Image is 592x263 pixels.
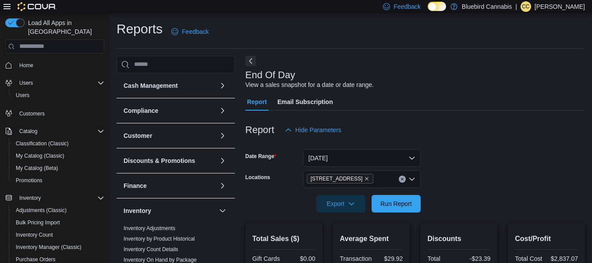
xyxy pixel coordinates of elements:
span: cc [522,1,529,12]
h3: Discounts & Promotions [124,156,195,165]
span: Users [16,92,29,99]
span: Users [19,79,33,86]
button: Cash Management [124,81,216,90]
div: $29.92 [375,255,403,262]
span: Customers [16,108,104,119]
span: Feedback [393,2,420,11]
button: My Catalog (Beta) [9,162,108,174]
span: Classification (Classic) [12,138,104,149]
span: Inventory Manager (Classic) [16,244,82,251]
a: My Catalog (Beta) [12,163,62,173]
span: Inventory Count [12,230,104,240]
span: Customers [19,110,45,117]
span: Inventory Manager (Classic) [12,242,104,252]
span: Inventory [16,193,104,203]
button: Discounts & Promotions [217,155,228,166]
div: $2,837.07 [548,255,578,262]
span: Export [322,195,360,213]
button: Export [316,195,365,213]
span: My Catalog (Beta) [16,165,58,172]
span: My Catalog (Beta) [12,163,104,173]
a: Home [16,60,37,71]
button: Next [245,56,256,66]
a: Customers [16,108,48,119]
button: Inventory [2,192,108,204]
span: Users [12,90,104,101]
span: Bulk Pricing Import [16,219,60,226]
span: Email Subscription [277,93,333,111]
button: Clear input [399,176,406,183]
span: My Catalog (Classic) [16,152,64,159]
button: Customer [124,131,216,140]
button: Classification (Classic) [9,137,108,150]
button: Adjustments (Classic) [9,204,108,216]
div: $0.00 [286,255,315,262]
h3: End Of Day [245,70,295,80]
div: Total Cost [515,255,545,262]
h2: Discounts [427,234,490,244]
label: Locations [245,174,270,181]
button: Cash Management [217,80,228,91]
input: Dark Mode [428,2,446,11]
button: Inventory [16,193,44,203]
button: Inventory [124,206,216,215]
button: Inventory Manager (Classic) [9,241,108,253]
div: carter campbell [521,1,531,12]
button: Remove 203 1/2 Queen Street from selection in this group [364,176,369,181]
a: Inventory Count Details [124,246,178,252]
a: Adjustments (Classic) [12,205,70,216]
a: My Catalog (Classic) [12,151,68,161]
button: Customers [2,107,108,119]
span: My Catalog (Classic) [12,151,104,161]
button: [DATE] [303,149,421,167]
h1: Reports [117,20,163,38]
div: Gift Cards [252,255,282,262]
h3: Inventory [124,206,151,215]
span: 203 1/2 Queen Street [307,174,374,184]
span: Classification (Classic) [16,140,69,147]
span: Promotions [12,175,104,186]
button: Home [2,59,108,72]
button: Discounts & Promotions [124,156,216,165]
button: Users [16,78,36,88]
span: Inventory Count [16,231,53,238]
span: Adjustments (Classic) [16,207,67,214]
span: Inventory Count Details [124,246,178,253]
p: Bluebird Cannabis [462,1,512,12]
button: Customer [217,130,228,141]
button: Catalog [16,126,41,137]
button: Inventory [217,205,228,216]
h2: Average Spent [340,234,403,244]
a: Promotions [12,175,46,186]
p: | [515,1,517,12]
label: Date Range [245,153,277,160]
a: Bulk Pricing Import [12,217,64,228]
h3: Customer [124,131,152,140]
h3: Compliance [124,106,158,115]
span: [STREET_ADDRESS] [311,174,363,183]
span: Promotions [16,177,43,184]
button: Users [9,89,108,101]
a: Feedback [168,23,212,40]
button: Bulk Pricing Import [9,216,108,229]
span: Inventory Adjustments [124,225,175,232]
span: Inventory by Product Historical [124,235,195,242]
h3: Report [245,125,274,135]
a: Inventory Count [12,230,57,240]
span: Purchase Orders [16,256,56,263]
a: Inventory by Product Historical [124,236,195,242]
span: Feedback [182,27,209,36]
a: Inventory On Hand by Package [124,257,197,263]
h3: Finance [124,181,147,190]
img: Cova [18,2,57,11]
button: Finance [124,181,216,190]
span: Catalog [19,128,37,135]
button: Promotions [9,174,108,187]
button: Compliance [124,106,216,115]
h3: Cash Management [124,81,178,90]
button: Compliance [217,105,228,116]
div: -$23.39 [461,255,490,262]
span: Inventory [19,195,41,202]
span: Run Report [380,199,412,208]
